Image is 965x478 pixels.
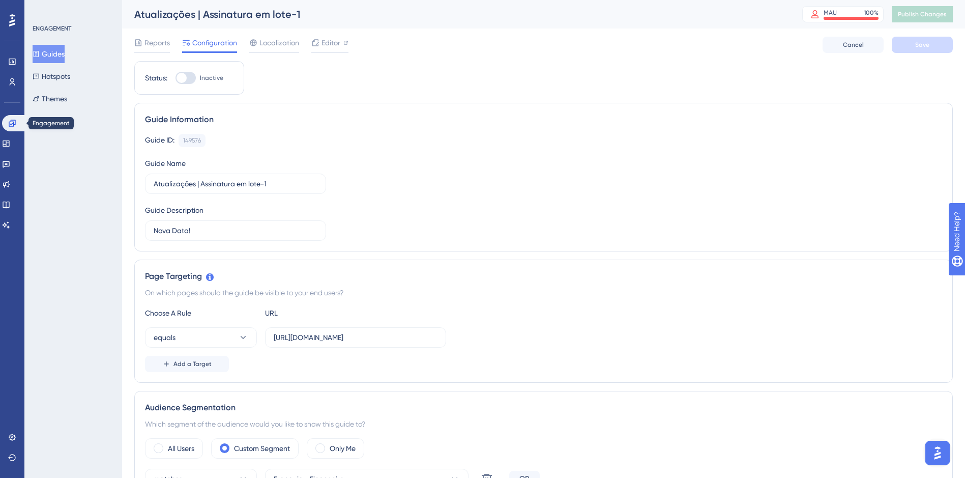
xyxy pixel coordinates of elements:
[824,9,837,17] div: MAU
[898,10,947,18] span: Publish Changes
[145,287,942,299] div: On which pages should the guide be visible to your end users?
[192,37,237,49] span: Configuration
[843,41,864,49] span: Cancel
[922,438,953,468] iframe: UserGuiding AI Assistant Launcher
[892,6,953,22] button: Publish Changes
[145,204,203,216] div: Guide Description
[145,418,942,430] div: Which segment of the audience would you like to show this guide to?
[330,442,356,455] label: Only Me
[154,178,317,189] input: Type your Guide’s Name here
[915,41,929,49] span: Save
[145,356,229,372] button: Add a Target
[33,67,70,86] button: Hotspots
[259,37,299,49] span: Localization
[24,3,64,15] span: Need Help?
[145,270,942,283] div: Page Targeting
[864,9,879,17] div: 100 %
[154,331,176,344] span: equals
[200,74,223,82] span: Inactive
[168,442,194,455] label: All Users
[274,332,437,343] input: yourwebsite.com/path
[33,24,71,33] div: ENGAGEMENT
[892,37,953,53] button: Save
[145,114,942,126] div: Guide Information
[145,72,167,84] div: Status:
[145,307,257,319] div: Choose A Rule
[145,327,257,348] button: equals
[154,225,317,236] input: Type your Guide’s Description here
[145,134,174,147] div: Guide ID:
[173,360,212,368] span: Add a Target
[145,402,942,414] div: Audience Segmentation
[33,45,65,63] button: Guides
[234,442,290,455] label: Custom Segment
[321,37,340,49] span: Editor
[145,157,186,170] div: Guide Name
[134,7,777,21] div: Atualizações | Assinatura em lote-1
[33,90,67,108] button: Themes
[183,136,201,145] div: 149576
[823,37,884,53] button: Cancel
[144,37,170,49] span: Reports
[265,307,377,319] div: URL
